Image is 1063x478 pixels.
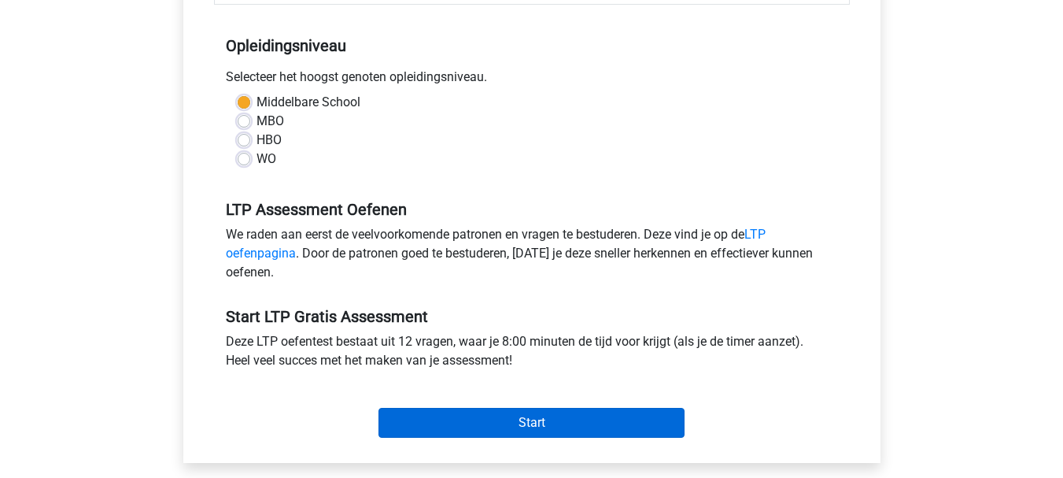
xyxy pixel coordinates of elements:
[226,30,838,61] h5: Opleidingsniveau
[214,225,850,288] div: We raden aan eerst de veelvoorkomende patronen en vragen te bestuderen. Deze vind je op de . Door...
[257,131,282,150] label: HBO
[214,68,850,93] div: Selecteer het hoogst genoten opleidingsniveau.
[257,93,360,112] label: Middelbare School
[257,112,284,131] label: MBO
[214,332,850,376] div: Deze LTP oefentest bestaat uit 12 vragen, waar je 8:00 minuten de tijd voor krijgt (als je de tim...
[378,408,685,438] input: Start
[226,307,838,326] h5: Start LTP Gratis Assessment
[226,200,838,219] h5: LTP Assessment Oefenen
[257,150,276,169] label: WO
